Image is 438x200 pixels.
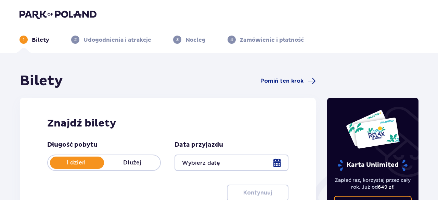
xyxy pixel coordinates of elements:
p: Zapłać raz, korzystaj przez cały rok. Już od ! [334,177,412,190]
p: 1 dzień [48,159,104,166]
div: 3Nocleg [173,36,206,44]
img: Park of Poland logo [20,10,96,19]
p: 3 [176,37,179,43]
p: Nocleg [185,36,206,44]
h1: Bilety [20,72,63,90]
p: Kontynuuj [243,189,272,197]
div: 4Zamówienie i płatność [228,36,304,44]
h2: Znajdź bilety [47,117,288,130]
p: Udogodnienia i atrakcje [83,36,151,44]
p: 2 [74,37,77,43]
p: Karta Unlimited [337,159,408,171]
p: Data przyjazdu [175,141,223,149]
p: 4 [230,37,233,43]
p: Bilety [32,36,49,44]
p: Długość pobytu [47,141,98,149]
span: 649 zł [378,184,393,190]
p: Zamówienie i płatność [240,36,304,44]
div: 1Bilety [20,36,49,44]
p: 1 [23,37,25,43]
div: 2Udogodnienia i atrakcje [71,36,151,44]
a: Pomiń ten krok [260,77,316,85]
img: Dwie karty całoroczne do Suntago z napisem 'UNLIMITED RELAX', na białym tle z tropikalnymi liśćmi... [346,109,400,149]
p: Dłużej [104,159,160,166]
span: Pomiń ten krok [260,77,304,85]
